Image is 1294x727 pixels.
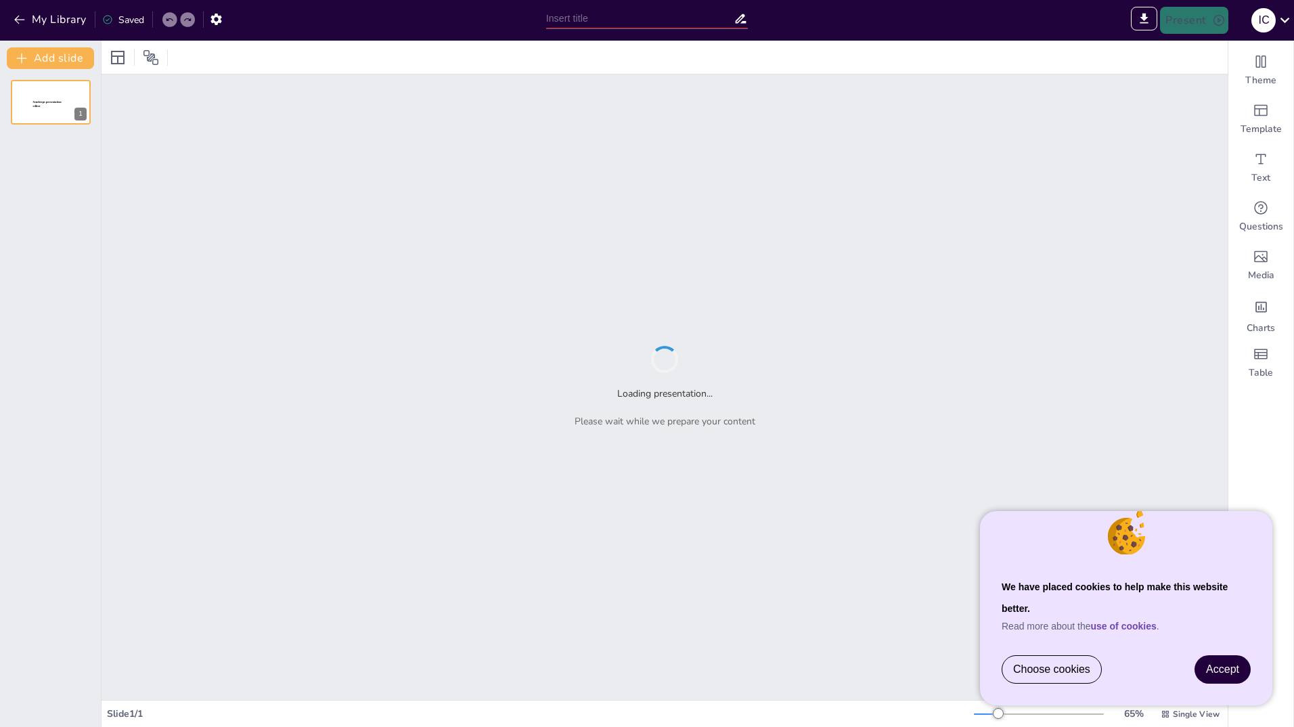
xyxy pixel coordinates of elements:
[143,49,159,66] span: Position
[1245,74,1276,87] span: Theme
[107,707,974,721] div: Slide 1 / 1
[1228,241,1293,290] div: Add images, graphics, shapes or video
[1160,7,1228,34] button: Present
[11,80,91,125] div: Sendsteps presentation editor1
[33,101,62,108] span: Sendsteps presentation editor
[1195,656,1250,683] a: Accept
[1002,619,1251,634] p: Read more about the .
[1002,656,1101,683] a: Choose cookies
[7,47,94,69] button: Add slide
[1173,708,1220,720] span: Single View
[546,9,734,28] input: Insert title
[1002,581,1228,614] strong: We have placed cookies to help make this website better.
[1228,290,1293,338] div: Add charts and graphs
[1228,338,1293,387] div: Add a table
[1013,661,1090,678] span: Choose cookies
[1131,7,1157,34] span: Export to PowerPoint
[1249,366,1273,380] span: Table
[102,13,144,27] div: Saved
[1251,8,1276,32] div: I C
[1228,192,1293,241] div: Get real-time input from your audience
[1091,621,1157,632] a: use of cookies
[107,47,129,68] div: Layout
[575,414,755,428] p: Please wait while we prepare your content
[1248,269,1274,282] span: Media
[1241,123,1282,136] span: Template
[1251,171,1270,185] span: Text
[1228,144,1293,192] div: Add text boxes
[1206,663,1239,675] span: Accept
[1251,7,1276,34] button: I C
[617,387,713,401] h2: Loading presentation...
[1228,95,1293,144] div: Add ready made slides
[1239,220,1283,234] span: Questions
[10,9,92,30] button: My Library
[1247,322,1275,335] span: Charts
[74,108,87,120] div: 1
[1117,707,1150,721] div: 65 %
[1228,46,1293,95] div: Change the overall theme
